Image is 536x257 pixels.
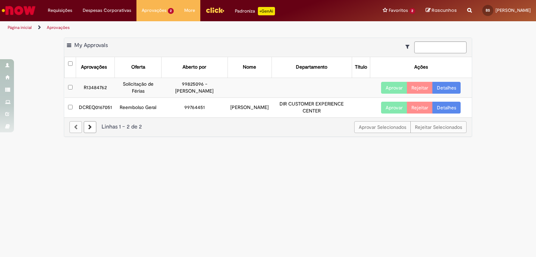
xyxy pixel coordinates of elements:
a: Rascunhos [426,7,457,14]
td: R13484762 [76,78,115,98]
i: Mostrar filtros para: Suas Solicitações [405,44,413,49]
span: Rascunhos [432,7,457,14]
div: Departamento [296,64,327,71]
td: [PERSON_NAME] [228,98,271,117]
div: Nome [243,64,256,71]
th: Aprovações [76,57,115,78]
span: 2 [168,8,174,14]
span: Despesas Corporativas [83,7,131,14]
div: Ações [414,64,428,71]
button: Aprovar [381,102,407,114]
div: Linhas 1 − 2 de 2 [69,123,467,131]
div: Oferta [131,64,145,71]
div: Aprovações [81,64,107,71]
button: Rejeitar [407,82,433,94]
span: BS [486,8,490,13]
span: 2 [409,8,415,14]
a: Página inicial [8,25,32,30]
td: 99825096 - [PERSON_NAME] [162,78,228,98]
div: Título [355,64,367,71]
span: Aprovações [142,7,166,14]
td: Reembolso Geral [115,98,162,117]
button: Aprovar [381,82,407,94]
span: My Approvals [74,42,108,49]
td: Solicitação de Férias [115,78,162,98]
td: DIR CUSTOMER EXPERIENCE CENTER [271,98,352,117]
div: Padroniza [235,7,275,15]
td: DCREQ0167051 [76,98,115,117]
span: More [184,7,195,14]
img: ServiceNow [1,3,37,17]
p: +GenAi [258,7,275,15]
a: Detalhes [432,82,461,94]
td: 99764451 [162,98,228,117]
div: Aberto por [183,64,206,71]
span: Requisições [48,7,72,14]
a: Aprovações [47,25,70,30]
button: Rejeitar [407,102,433,114]
span: [PERSON_NAME] [496,7,531,13]
span: Favoritos [389,7,408,14]
ul: Trilhas de página [5,21,352,34]
a: Detalhes [432,102,461,114]
img: click_logo_yellow_360x200.png [206,5,224,15]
